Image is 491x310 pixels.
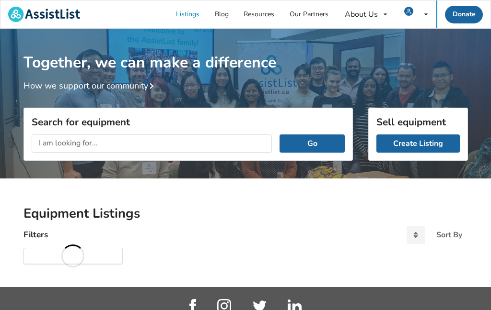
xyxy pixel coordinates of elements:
[345,11,378,18] div: About Us
[169,0,208,28] a: Listings
[8,7,80,22] img: assistlist-logo
[404,7,413,16] img: user icon
[23,29,468,72] h1: Together, we can make a difference
[207,0,236,28] a: Blog
[32,134,272,153] input: I am looking for...
[445,6,483,23] a: Donate
[32,116,345,128] h3: Search for equipment
[282,0,336,28] a: Our Partners
[280,134,344,153] button: Go
[436,231,462,239] div: Sort By
[376,116,460,128] h3: Sell equipment
[23,205,468,222] h2: Equipment Listings
[23,80,158,91] a: How we support our community
[236,0,282,28] a: Resources
[23,229,48,240] h4: Filters
[376,134,460,153] a: Create Listing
